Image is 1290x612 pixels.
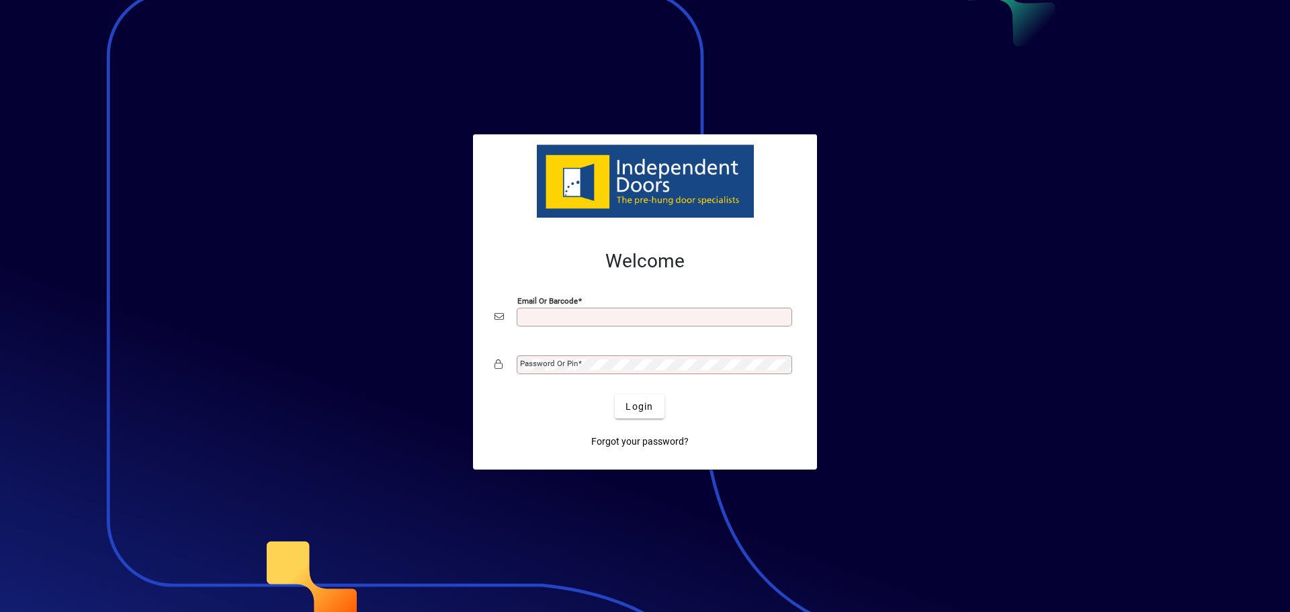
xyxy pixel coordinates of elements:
button: Login [615,394,664,419]
mat-label: Password or Pin [520,359,578,368]
span: Login [626,400,653,414]
a: Forgot your password? [586,429,694,453]
mat-label: Email or Barcode [517,296,578,306]
h2: Welcome [494,250,795,273]
span: Forgot your password? [591,435,689,449]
